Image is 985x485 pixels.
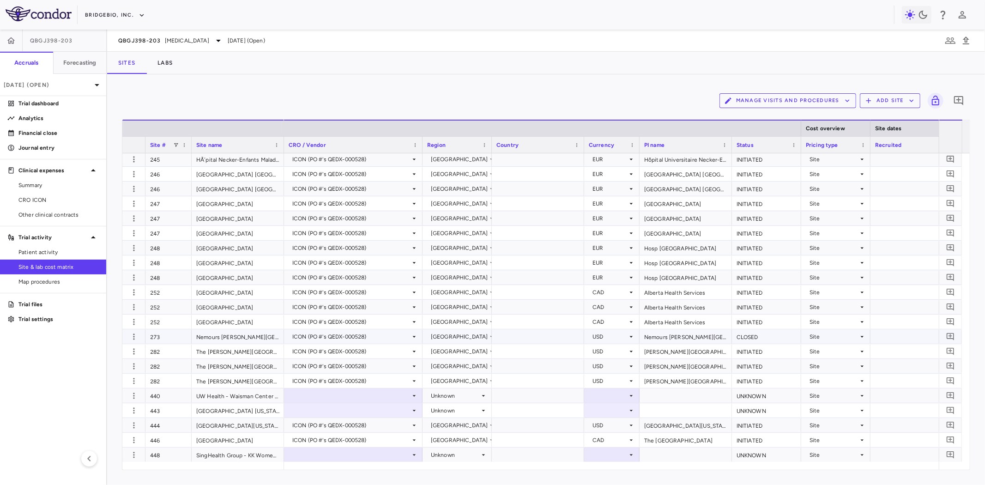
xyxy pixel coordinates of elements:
[810,152,858,167] div: Site
[944,360,957,372] button: Add comment
[592,433,628,448] div: CAD
[810,211,858,226] div: Site
[192,270,284,285] div: [GEOGRAPHIC_DATA]
[732,403,801,418] div: UNKNOWN
[431,167,488,182] div: [GEOGRAPHIC_DATA]
[732,374,801,388] div: INITIATED
[944,168,957,180] button: Add comment
[810,255,858,270] div: Site
[107,52,146,74] button: Sites
[640,329,732,344] div: Nemours [PERSON_NAME][GEOGRAPHIC_DATA]
[592,418,628,433] div: USD
[18,211,99,219] span: Other clinical contracts
[4,81,91,89] p: [DATE] (Open)
[592,285,628,300] div: CAD
[732,167,801,181] div: INITIATED
[192,315,284,329] div: [GEOGRAPHIC_DATA]
[431,315,488,329] div: [GEOGRAPHIC_DATA]
[944,182,957,195] button: Add comment
[145,418,192,432] div: 444
[640,241,732,255] div: Hosp [GEOGRAPHIC_DATA]
[953,95,964,106] svg: Add comment
[292,211,411,226] div: ICON (PO #'s QEDX-000528)
[732,226,801,240] div: INITIATED
[810,329,858,344] div: Site
[431,329,488,344] div: [GEOGRAPHIC_DATA]
[946,273,955,282] svg: Add comment
[145,182,192,196] div: 246
[810,433,858,448] div: Site
[944,315,957,328] button: Add comment
[946,421,955,430] svg: Add comment
[944,434,957,446] button: Add comment
[640,196,732,211] div: [GEOGRAPHIC_DATA]
[810,196,858,211] div: Site
[810,226,858,241] div: Site
[732,315,801,329] div: INITIATED
[640,418,732,432] div: [GEOGRAPHIC_DATA][US_STATE]
[732,329,801,344] div: CLOSED
[946,214,955,223] svg: Add comment
[592,315,628,329] div: CAD
[810,285,858,300] div: Site
[592,182,628,196] div: EUR
[946,229,955,237] svg: Add comment
[192,359,284,373] div: The [PERSON_NAME][GEOGRAPHIC_DATA][PERSON_NAME]
[810,241,858,255] div: Site
[18,144,99,152] p: Journal entry
[944,404,957,417] button: Add comment
[592,329,628,344] div: USD
[431,433,488,448] div: [GEOGRAPHIC_DATA]
[592,374,628,388] div: USD
[810,403,858,418] div: Site
[592,344,628,359] div: USD
[192,329,284,344] div: Nemours [PERSON_NAME][GEOGRAPHIC_DATA]
[18,129,99,137] p: Financial close
[18,315,99,323] p: Trial settings
[431,359,488,374] div: [GEOGRAPHIC_DATA]
[292,285,411,300] div: ICON (PO #'s QEDX-000528)
[944,449,957,461] button: Add comment
[875,125,902,132] span: Site dates
[431,211,488,226] div: [GEOGRAPHIC_DATA]
[592,167,628,182] div: EUR
[431,152,488,167] div: [GEOGRAPHIC_DATA]
[592,241,628,255] div: EUR
[292,418,411,433] div: ICON (PO #'s QEDX-000528)
[732,270,801,285] div: INITIATED
[640,315,732,329] div: Alberta Health Services
[946,347,955,356] svg: Add comment
[732,359,801,373] div: INITIATED
[292,182,411,196] div: ICON (PO #'s QEDX-000528)
[944,375,957,387] button: Add comment
[732,418,801,432] div: INITIATED
[640,182,732,196] div: [GEOGRAPHIC_DATA] [GEOGRAPHIC_DATA][PERSON_NAME]
[640,374,732,388] div: [PERSON_NAME][GEOGRAPHIC_DATA][PERSON_NAME]
[145,167,192,181] div: 246
[192,196,284,211] div: [GEOGRAPHIC_DATA]
[640,226,732,240] div: [GEOGRAPHIC_DATA]
[946,199,955,208] svg: Add comment
[732,433,801,447] div: INITIATED
[732,285,801,299] div: INITIATED
[732,344,801,358] div: INITIATED
[944,256,957,269] button: Add comment
[292,374,411,388] div: ICON (PO #'s QEDX-000528)
[6,6,72,21] img: logo-full-SnFGN8VE.png
[292,315,411,329] div: ICON (PO #'s QEDX-000528)
[18,166,88,175] p: Clinical expenses
[946,184,955,193] svg: Add comment
[431,196,488,211] div: [GEOGRAPHIC_DATA]
[944,389,957,402] button: Add comment
[145,226,192,240] div: 247
[640,344,732,358] div: [PERSON_NAME][GEOGRAPHIC_DATA][PERSON_NAME]
[292,359,411,374] div: ICON (PO #'s QEDX-000528)
[289,142,326,148] span: CRO / Vendor
[592,211,628,226] div: EUR
[145,300,192,314] div: 252
[431,255,488,270] div: [GEOGRAPHIC_DATA]
[292,344,411,359] div: ICON (PO #'s QEDX-000528)
[944,330,957,343] button: Add comment
[431,448,480,462] div: Unknown
[431,285,488,300] div: [GEOGRAPHIC_DATA]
